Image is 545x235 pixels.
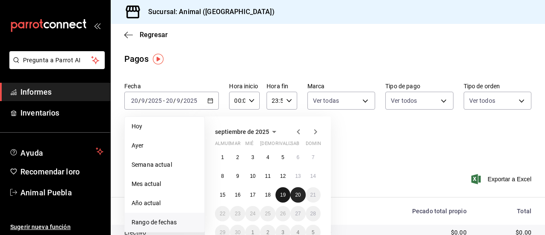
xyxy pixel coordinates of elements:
button: 24 de septiembre de 2025 [245,206,260,221]
abbr: viernes [275,141,299,150]
abbr: 12 de septiembre de 2025 [280,173,286,179]
font: 19 [280,192,286,198]
font: Tipo de pago [385,83,420,90]
font: 5 [281,154,284,160]
font: Regresar [140,31,168,39]
font: Sucursal: Animal ([GEOGRAPHIC_DATA]) [148,8,275,16]
button: 14 de septiembre de 2025 [306,168,321,184]
button: Marcador de información sobre herramientas [153,54,163,64]
button: Pregunta a Parrot AI [9,51,105,69]
font: 18 [265,192,270,198]
button: 27 de septiembre de 2025 [290,206,305,221]
font: 11 [265,173,270,179]
abbr: 7 de septiembre de 2025 [312,154,315,160]
button: 17 de septiembre de 2025 [245,187,260,203]
font: 20 [295,192,301,198]
font: / [138,97,141,104]
font: Hora inicio [229,83,258,90]
input: -- [176,97,181,104]
abbr: jueves [260,141,310,150]
font: 15 [220,192,225,198]
button: 7 de septiembre de 2025 [306,150,321,165]
font: 3 [251,154,254,160]
font: 17 [250,192,255,198]
font: Hora fin [267,83,288,90]
font: mié [245,141,253,146]
font: 4 [267,154,270,160]
font: / [173,97,176,104]
button: 4 de septiembre de 2025 [260,150,275,165]
font: Pregunta a Parrot AI [23,57,81,64]
abbr: domingo [306,141,326,150]
button: 8 de septiembre de 2025 [215,168,230,184]
font: 28 [310,211,316,217]
font: / [145,97,148,104]
a: Pregunta a Parrot AI [6,62,105,71]
button: 21 de septiembre de 2025 [306,187,321,203]
input: -- [131,97,138,104]
abbr: 3 de septiembre de 2025 [251,154,254,160]
font: 14 [310,173,316,179]
font: Ayer [132,142,144,149]
font: 23 [235,211,240,217]
font: 16 [235,192,240,198]
abbr: 1 de septiembre de 2025 [221,154,224,160]
abbr: 6 de septiembre de 2025 [296,154,299,160]
abbr: 17 de septiembre de 2025 [250,192,255,198]
font: Exportar a Excel [488,176,531,183]
font: Semana actual [132,161,172,168]
input: -- [141,97,145,104]
font: [DEMOGRAPHIC_DATA] [260,141,310,146]
button: 19 de septiembre de 2025 [275,187,290,203]
button: 26 de septiembre de 2025 [275,206,290,221]
font: Pagos [124,54,149,64]
font: Año actual [132,200,161,206]
abbr: lunes [215,141,240,150]
font: dominio [306,141,326,146]
abbr: 10 de septiembre de 2025 [250,173,255,179]
input: -- [166,97,173,104]
font: Total [517,208,531,215]
button: 15 de septiembre de 2025 [215,187,230,203]
abbr: 4 de septiembre de 2025 [267,154,270,160]
font: 1 [221,154,224,160]
font: 13 [295,173,301,179]
button: 5 de septiembre de 2025 [275,150,290,165]
button: septiembre de 2025 [215,127,279,137]
font: Inventarios [20,108,59,117]
abbr: 9 de septiembre de 2025 [236,173,239,179]
font: 25 [265,211,270,217]
font: 6 [296,154,299,160]
font: Hoy [132,123,142,130]
font: Animal Puebla [20,188,72,197]
font: Informes [20,87,52,96]
abbr: 20 de septiembre de 2025 [295,192,301,198]
font: Recomendar loro [20,167,80,176]
abbr: sábado [290,141,299,150]
abbr: 16 de septiembre de 2025 [235,192,240,198]
abbr: 25 de septiembre de 2025 [265,211,270,217]
font: Ver todas [313,97,339,104]
button: 11 de septiembre de 2025 [260,168,275,184]
abbr: 11 de septiembre de 2025 [265,173,270,179]
button: 25 de septiembre de 2025 [260,206,275,221]
font: rivalizar [275,141,299,146]
button: 28 de septiembre de 2025 [306,206,321,221]
font: Tipo de orden [464,83,500,90]
font: Ver todos [469,97,495,104]
abbr: 24 de septiembre de 2025 [250,211,255,217]
abbr: martes [230,141,240,150]
font: almuerzo [215,141,240,146]
font: / [181,97,183,104]
button: 12 de septiembre de 2025 [275,168,290,184]
font: sab [290,141,299,146]
font: 22 [220,211,225,217]
abbr: 15 de septiembre de 2025 [220,192,225,198]
font: 27 [295,211,301,217]
abbr: 13 de septiembre de 2025 [295,173,301,179]
abbr: 23 de septiembre de 2025 [235,211,240,217]
font: Rango de fechas [132,219,177,226]
font: 7 [312,154,315,160]
abbr: 5 de septiembre de 2025 [281,154,284,160]
font: Sugerir nueva función [10,223,71,230]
